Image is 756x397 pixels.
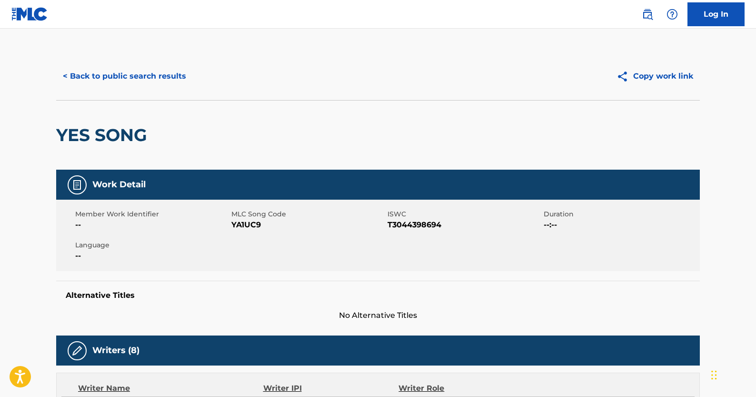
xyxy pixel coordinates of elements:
a: Public Search [638,5,657,24]
div: Help [663,5,682,24]
span: Member Work Identifier [75,209,229,219]
span: No Alternative Titles [56,310,700,321]
span: -- [75,219,229,231]
span: Language [75,240,229,250]
img: search [642,9,653,20]
div: Drag [711,361,717,389]
div: Writer Role [398,383,522,394]
div: Writer IPI [263,383,399,394]
span: -- [75,250,229,262]
span: Duration [544,209,697,219]
img: help [666,9,678,20]
span: MLC Song Code [231,209,385,219]
img: Copy work link [617,71,633,82]
img: Writers [71,345,83,356]
div: Writer Name [78,383,263,394]
h5: Alternative Titles [66,291,690,300]
h5: Writers (8) [92,345,139,356]
span: YA1UC9 [231,219,385,231]
a: Log In [687,2,745,26]
span: --:-- [544,219,697,231]
h2: YES SONG [56,124,152,146]
h5: Work Detail [92,179,146,190]
img: MLC Logo [11,7,48,21]
iframe: Chat Widget [708,351,756,397]
button: < Back to public search results [56,64,193,88]
span: T3044398694 [388,219,541,231]
img: Work Detail [71,179,83,191]
span: ISWC [388,209,541,219]
button: Copy work link [610,64,700,88]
